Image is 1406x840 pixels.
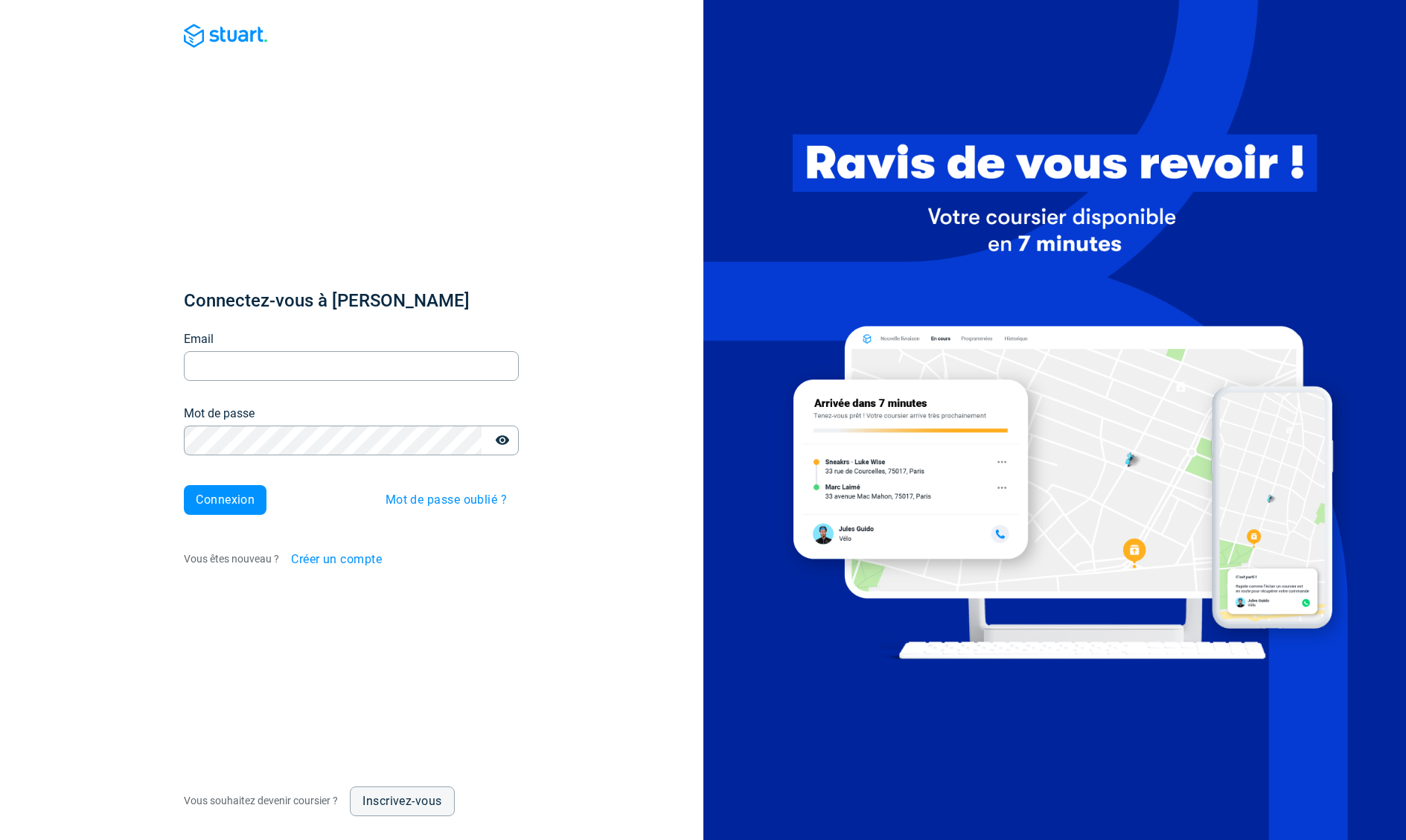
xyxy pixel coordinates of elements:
[184,330,214,348] label: Email
[184,795,338,807] span: Vous souhaitez devenir coursier ?
[184,552,279,564] span: Vous êtes nouveau ?
[374,485,520,515] button: Mot de passe oublié ?
[362,795,441,807] span: Inscrivez-vous
[279,545,394,574] button: Créer un compte
[184,289,519,312] h1: Connectez-vous à [PERSON_NAME]
[386,494,508,506] span: Mot de passe oublié ?
[184,485,266,515] button: Connexion
[184,405,255,423] label: Mot de passe
[184,24,267,48] img: Blue logo
[291,554,382,565] span: Créer un compte
[350,786,454,816] a: Inscrivez-vous
[196,494,255,506] span: Connexion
